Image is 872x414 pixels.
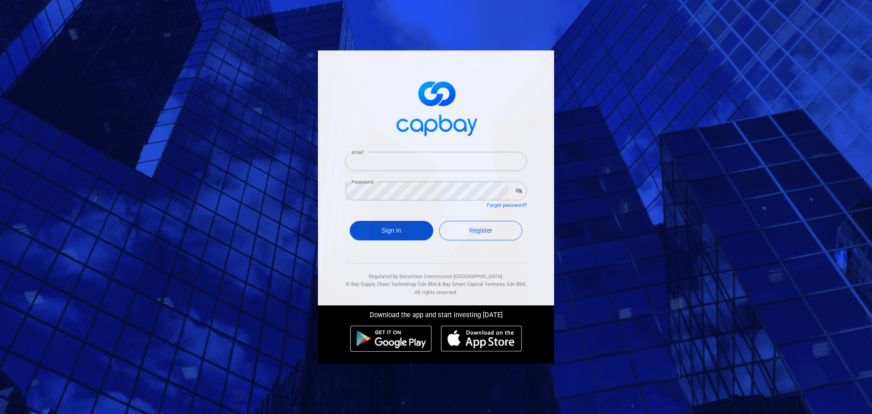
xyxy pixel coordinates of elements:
div: Download the app and start investing [DATE] [311,305,561,321]
a: Forgot password? [487,202,527,208]
img: ios [441,325,522,352]
label: Password [352,179,373,185]
img: logo [391,73,481,141]
button: Sign In [350,221,433,240]
a: Register [439,221,523,240]
img: android [350,325,432,352]
div: Regulated by Securities Commission [GEOGRAPHIC_DATA]. & All rights reserved. [345,264,527,297]
span: Register [469,227,492,234]
span: Bay Smart Capital Ventures Sdn Bhd. [442,281,526,287]
label: Email [352,149,363,156]
span: © Bay Supply Chain Technology Sdn Bhd [346,281,436,287]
